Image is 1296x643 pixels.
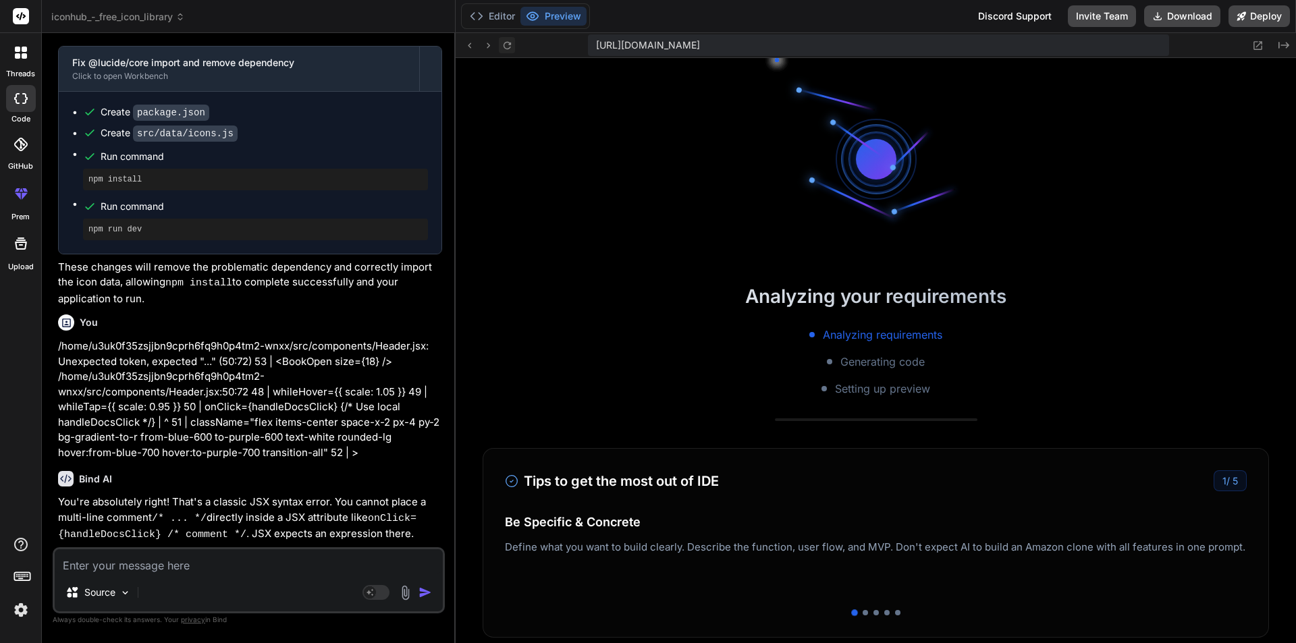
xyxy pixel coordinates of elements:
[596,38,700,52] span: [URL][DOMAIN_NAME]
[1068,5,1136,27] button: Invite Team
[101,200,428,213] span: Run command
[101,105,209,119] div: Create
[133,125,238,142] code: src/data/icons.js
[398,585,413,600] img: attachment
[464,7,520,26] button: Editor
[101,126,238,140] div: Create
[835,381,930,397] span: Setting up preview
[1144,5,1220,27] button: Download
[58,495,442,543] p: You're absolutely right! That's a classic JSX syntax error. You cannot place a multi-line comment...
[101,150,428,163] span: Run command
[418,586,432,599] img: icon
[72,56,406,69] div: Fix @lucide/core import and remove dependency
[133,105,209,121] code: package.json
[970,5,1060,27] div: Discord Support
[59,47,419,91] button: Fix @lucide/core import and remove dependencyClick to open Workbench
[119,587,131,598] img: Pick Models
[8,261,34,273] label: Upload
[1214,470,1247,491] div: /
[11,211,30,223] label: prem
[823,327,942,343] span: Analyzing requirements
[520,7,587,26] button: Preview
[58,260,442,307] p: These changes will remove the problematic dependency and correctly import the icon data, allowing...
[9,598,32,621] img: settings
[88,224,423,235] pre: npm run dev
[80,316,98,329] h6: You
[84,586,115,599] p: Source
[840,354,925,370] span: Generating code
[51,10,185,24] span: iconhub_-_free_icon_library
[165,277,232,289] code: npm install
[1233,475,1238,486] span: 5
[79,472,112,486] h6: Bind AI
[11,113,30,125] label: code
[53,613,445,626] p: Always double-check its answers. Your in Bind
[72,71,406,82] div: Click to open Workbench
[1222,475,1226,486] span: 1
[88,174,423,185] pre: npm install
[456,282,1296,310] h2: Analyzing your requirements
[8,161,33,172] label: GitHub
[181,615,205,623] span: privacy
[505,513,1247,531] h4: Be Specific & Concrete
[505,471,719,491] h3: Tips to get the most out of IDE
[1228,5,1290,27] button: Deploy
[6,68,35,80] label: threads
[58,339,442,460] p: /home/u3uk0f35zsjjbn9cprh6fq9h0p4tm2-wnxx/src/components/Header.jsx: Unexpected token, expected "...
